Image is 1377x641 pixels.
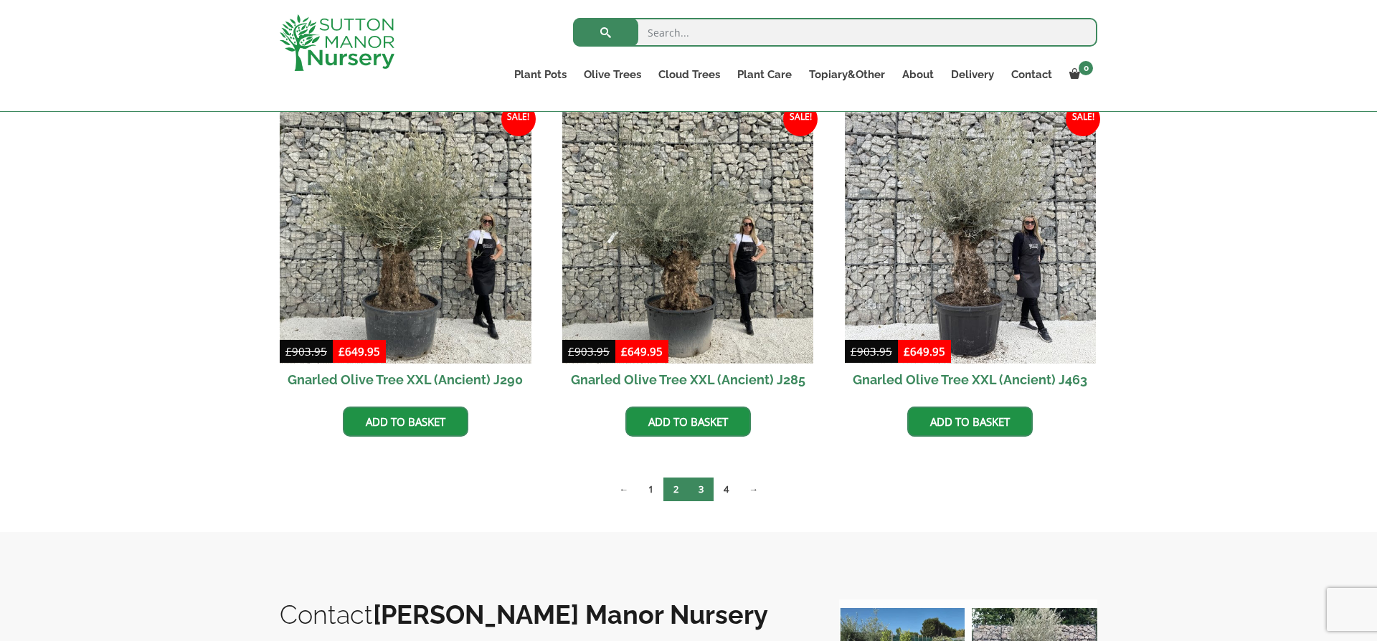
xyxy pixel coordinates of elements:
[625,407,751,437] a: Add to basket: “Gnarled Olive Tree XXL (Ancient) J285”
[739,478,768,501] a: →
[501,102,536,136] span: Sale!
[609,478,638,501] a: ←
[373,599,768,630] b: [PERSON_NAME] Manor Nursery
[714,478,739,501] a: Page 4
[285,344,292,359] span: £
[575,65,650,85] a: Olive Trees
[621,344,628,359] span: £
[845,364,1097,396] h2: Gnarled Olive Tree XXL (Ancient) J463
[562,112,814,396] a: Sale! Gnarled Olive Tree XXL (Ancient) J285
[568,344,610,359] bdi: 903.95
[650,65,729,85] a: Cloud Trees
[343,407,468,437] a: Add to basket: “Gnarled Olive Tree XXL (Ancient) J290”
[280,364,531,396] h2: Gnarled Olive Tree XXL (Ancient) J290
[506,65,575,85] a: Plant Pots
[783,102,818,136] span: Sale!
[729,65,800,85] a: Plant Care
[851,344,857,359] span: £
[280,477,1097,507] nav: Product Pagination
[621,344,663,359] bdi: 649.95
[1066,102,1100,136] span: Sale!
[573,18,1097,47] input: Search...
[1079,61,1093,75] span: 0
[562,112,814,364] img: Gnarled Olive Tree XXL (Ancient) J285
[562,364,814,396] h2: Gnarled Olive Tree XXL (Ancient) J285
[638,478,663,501] a: Page 1
[663,478,688,501] span: Page 2
[280,112,531,364] img: Gnarled Olive Tree XXL (Ancient) J290
[800,65,894,85] a: Topiary&Other
[894,65,942,85] a: About
[280,599,810,630] h2: Contact
[1061,65,1097,85] a: 0
[845,112,1097,364] img: Gnarled Olive Tree XXL (Ancient) J463
[280,112,531,396] a: Sale! Gnarled Olive Tree XXL (Ancient) J290
[688,478,714,501] a: Page 3
[845,112,1097,396] a: Sale! Gnarled Olive Tree XXL (Ancient) J463
[568,344,574,359] span: £
[851,344,892,359] bdi: 903.95
[942,65,1003,85] a: Delivery
[904,344,945,359] bdi: 649.95
[285,344,327,359] bdi: 903.95
[907,407,1033,437] a: Add to basket: “Gnarled Olive Tree XXL (Ancient) J463”
[280,14,394,71] img: logo
[1003,65,1061,85] a: Contact
[339,344,380,359] bdi: 649.95
[339,344,345,359] span: £
[904,344,910,359] span: £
